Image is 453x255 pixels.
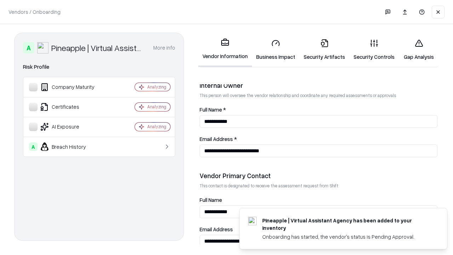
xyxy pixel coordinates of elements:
p: This contact is designated to receive the assessment request from Shift [200,183,437,189]
a: Business Impact [252,33,299,66]
div: Pineapple | Virtual Assistant Agency [51,42,145,53]
a: Vendor Information [198,33,252,67]
div: Analyzing [147,124,166,130]
label: Full Name [200,197,437,203]
p: Vendors / Onboarding [8,8,61,16]
div: AI Exposure [29,123,114,131]
label: Full Name * [200,107,437,112]
div: Company Maturity [29,83,114,91]
div: Breach History [29,142,114,151]
img: trypineapple.com [248,217,257,225]
div: Analyzing [147,84,166,90]
div: Risk Profile [23,63,175,71]
div: Internal Owner [200,81,437,90]
div: A [29,142,38,151]
div: Vendor Primary Contact [200,171,437,180]
button: More info [153,41,175,54]
div: A [23,42,34,53]
div: Certificates [29,103,114,111]
div: Onboarding has started, the vendor's status is Pending Approval. [262,233,430,240]
a: Security Controls [349,33,399,66]
a: Security Artifacts [299,33,349,66]
div: Pineapple | Virtual Assistant Agency has been added to your inventory [262,217,430,232]
label: Email Address [200,227,437,232]
label: Email Address * [200,136,437,142]
a: Gap Analysis [399,33,439,66]
p: This person will oversee the vendor relationship and coordinate any required assessments or appro... [200,92,437,98]
div: Analyzing [147,104,166,110]
img: Pineapple | Virtual Assistant Agency [37,42,48,53]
